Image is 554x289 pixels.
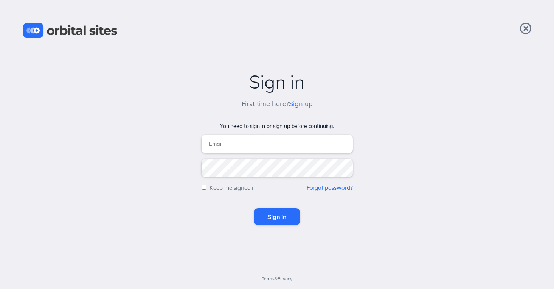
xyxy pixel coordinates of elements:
[242,100,313,108] h5: First time here?
[8,72,546,92] h2: Sign in
[307,184,353,191] a: Forgot password?
[8,123,546,225] form: You need to sign in or sign up before continuing.
[289,99,312,108] a: Sign up
[209,184,257,191] label: Keep me signed in
[202,135,353,153] input: Email
[254,208,300,225] input: Sign in
[262,276,274,281] a: Terms
[278,276,292,281] a: Privacy
[23,23,118,38] img: Orbital Sites Logo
